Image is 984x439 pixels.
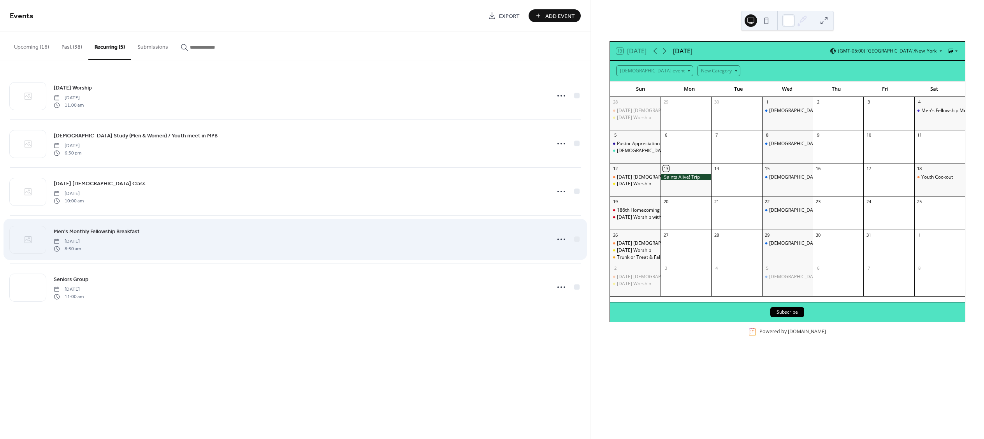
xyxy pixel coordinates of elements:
[917,265,922,271] div: 8
[762,174,813,181] div: Bible Study (Men & Women) / Youth meet in MPB
[917,165,922,171] div: 18
[131,32,174,59] button: Submissions
[610,140,661,147] div: Pastor Appreciation Day
[482,9,525,22] a: Export
[610,240,661,247] div: Sunday Bible Class
[764,265,770,271] div: 5
[713,199,719,205] div: 21
[866,132,872,138] div: 10
[54,275,88,284] a: Seniors Group
[54,238,81,245] span: [DATE]
[610,281,661,287] div: Sunday Worship
[617,174,698,181] div: [DATE] [DEMOGRAPHIC_DATA] Class
[617,254,679,261] div: Trunk or Treat & Fall Festival
[617,214,706,221] div: [DATE] Worship with Molded Clay singers
[54,180,146,188] span: [DATE] [DEMOGRAPHIC_DATA] Class
[612,99,618,105] div: 28
[673,46,692,56] div: [DATE]
[663,165,669,171] div: 13
[921,107,977,114] div: Men's Fellowship Meeting
[917,132,922,138] div: 11
[921,174,953,181] div: Youth Cookout
[815,99,821,105] div: 2
[713,265,719,271] div: 4
[917,199,922,205] div: 25
[713,99,719,105] div: 30
[612,165,618,171] div: 12
[54,83,92,92] a: [DATE] Worship
[713,132,719,138] div: 7
[663,199,669,205] div: 20
[838,49,937,53] span: (GMT-05:00) [GEOGRAPHIC_DATA]/New_York
[617,148,704,154] div: [DEMOGRAPHIC_DATA] Annual Meeting
[713,232,719,238] div: 28
[54,102,84,109] span: 11:00 am
[866,265,872,271] div: 7
[914,174,965,181] div: Youth Cookout
[762,140,813,147] div: Bible Study (Men & Women) / Youth meet in MPB
[529,9,581,22] button: Add Event
[769,107,915,114] div: [DEMOGRAPHIC_DATA] Study (Men & Women) / Youth meet in MPB
[54,131,218,140] a: [DEMOGRAPHIC_DATA] Study (Men & Women) / Youth meet in MPB
[663,99,669,105] div: 29
[815,265,821,271] div: 6
[88,32,131,60] button: Recurring (5)
[917,99,922,105] div: 4
[545,12,575,20] span: Add Event
[610,254,661,261] div: Trunk or Treat & Fall Festival
[617,107,698,114] div: [DATE] [DEMOGRAPHIC_DATA] Class
[769,174,915,181] div: [DEMOGRAPHIC_DATA] Study (Men & Women) / Youth meet in MPB
[815,132,821,138] div: 9
[769,274,915,280] div: [DEMOGRAPHIC_DATA] Study (Men & Women) / Youth meet in MPB
[815,232,821,238] div: 30
[54,276,88,284] span: Seniors Group
[663,132,669,138] div: 6
[812,81,861,97] div: Thu
[764,99,770,105] div: 1
[54,293,84,300] span: 11:00 am
[617,207,715,214] div: 186th Homecoming Service Morning Worship
[762,240,813,247] div: Bible Study (Men & Women) / Youth meet in MPB
[788,328,826,335] a: [DOMAIN_NAME]
[54,95,84,102] span: [DATE]
[499,12,520,20] span: Export
[763,81,812,97] div: Wed
[54,227,140,236] a: Men's Monthly Fellowship Breakfast
[713,165,719,171] div: 14
[610,274,661,280] div: Sunday Bible Class
[54,228,140,236] span: Men's Monthly Fellowship Breakfast
[612,132,618,138] div: 5
[762,207,813,214] div: Bible Study (Men & Women) / Youth meet in MPB
[617,181,651,187] div: [DATE] Worship
[866,232,872,238] div: 31
[54,190,84,197] span: [DATE]
[617,114,651,121] div: [DATE] Worship
[610,181,661,187] div: Sunday Worship
[54,132,218,140] span: [DEMOGRAPHIC_DATA] Study (Men & Women) / Youth meet in MPB
[612,199,618,205] div: 19
[759,328,826,335] div: Powered by
[8,32,55,59] button: Upcoming (16)
[769,240,915,247] div: [DEMOGRAPHIC_DATA] Study (Men & Women) / Youth meet in MPB
[616,81,665,97] div: Sun
[665,81,714,97] div: Mon
[617,247,651,254] div: [DATE] Worship
[55,32,88,59] button: Past (38)
[610,107,661,114] div: Sunday Bible Class
[617,274,698,280] div: [DATE] [DEMOGRAPHIC_DATA] Class
[54,149,81,156] span: 6:30 pm
[661,174,711,181] div: Saints Alive! Trip
[610,207,661,214] div: 186th Homecoming Service Morning Worship
[917,232,922,238] div: 1
[10,9,33,24] span: Events
[54,197,84,204] span: 10:00 am
[764,232,770,238] div: 29
[617,281,651,287] div: [DATE] Worship
[815,165,821,171] div: 16
[910,81,959,97] div: Sat
[762,274,813,280] div: Bible Study (Men & Women) / Youth meet in MPB
[861,81,910,97] div: Fri
[610,247,661,254] div: Sunday Worship
[54,286,84,293] span: [DATE]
